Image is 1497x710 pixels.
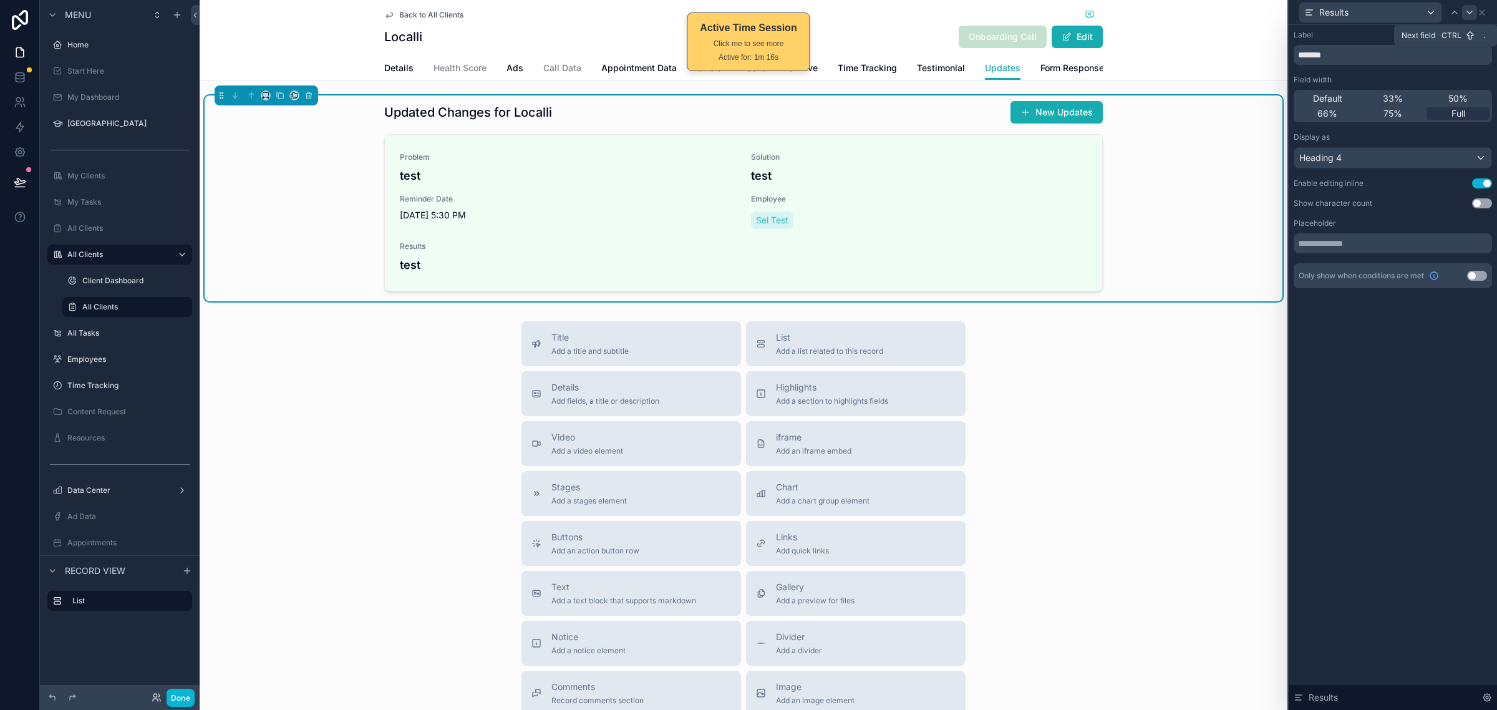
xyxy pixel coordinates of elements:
[1383,92,1403,105] span: 33%
[746,371,966,416] button: HighlightsAdd a section to highlights fields
[384,57,414,82] a: Details
[1317,107,1337,120] span: 66%
[47,376,192,396] a: Time Tracking
[746,571,966,616] button: GalleryAdd a preview for files
[1383,107,1402,120] span: 75%
[47,166,192,186] a: My Clients
[1294,30,1313,40] div: Label
[601,57,677,82] a: Appointment Data
[1440,29,1463,42] span: Ctrl
[47,349,192,369] a: Employees
[1294,218,1336,228] label: Placeholder
[521,371,741,416] button: DetailsAdd fields, a title or description
[384,104,552,121] h1: Updated Changes for Localli
[776,331,883,344] span: List
[67,66,190,76] label: Start Here
[62,297,192,317] a: All Clients
[1294,198,1372,208] div: Show character count
[400,256,1087,273] h4: test
[1299,152,1342,164] span: Heading 4
[1294,132,1330,142] label: Display as
[62,271,192,291] a: Client Dashboard
[700,21,797,36] div: Active Time Session
[551,396,659,406] span: Add fields, a title or description
[67,328,190,338] label: All Tasks
[776,581,855,593] span: Gallery
[776,396,888,406] span: Add a section to highlights fields
[751,167,1087,184] h4: test
[985,62,1020,74] span: Updates
[384,10,463,20] a: Back to All Clients
[746,421,966,466] button: iframeAdd an iframe embed
[434,62,487,74] span: Health Score
[1010,101,1103,124] a: New Updates
[551,596,696,606] span: Add a text block that supports markdown
[551,631,626,643] span: Notice
[776,381,888,394] span: Highlights
[776,346,883,356] span: Add a list related to this record
[47,35,192,55] a: Home
[400,152,736,162] span: Problem
[400,194,736,204] span: Reminder Date
[47,507,192,527] a: Ad Data
[551,646,626,656] span: Add a notice element
[40,585,200,623] div: scrollable content
[167,689,195,707] button: Done
[1294,75,1332,85] label: Field width
[82,302,185,312] label: All Clients
[521,471,741,516] button: StagesAdd a stages element
[67,485,172,495] label: Data Center
[985,57,1020,80] a: Updates
[67,197,190,207] label: My Tasks
[67,407,190,417] label: Content Request
[551,481,627,494] span: Stages
[521,321,741,366] button: TitleAdd a title and subtitle
[776,431,851,444] span: iframe
[47,61,192,81] a: Start Here
[67,538,190,548] label: Appointments
[1294,147,1492,168] button: Heading 4
[521,421,741,466] button: VideoAdd a video element
[1294,178,1364,188] div: Enable editing inline
[67,433,190,443] label: Resources
[601,62,677,74] span: Appointment Data
[776,546,829,556] span: Add quick links
[47,480,192,500] a: Data Center
[47,114,192,134] a: [GEOGRAPHIC_DATA]
[746,321,966,366] button: ListAdd a list related to this record
[1040,62,1104,74] span: Form Response
[838,57,897,82] a: Time Tracking
[67,92,190,102] label: My Dashboard
[67,119,190,129] label: [GEOGRAPHIC_DATA]
[47,192,192,212] a: My Tasks
[67,354,190,364] label: Employees
[1309,691,1338,704] span: Results
[1402,31,1435,41] span: Next field
[47,533,192,553] a: Appointments
[776,681,855,693] span: Image
[67,512,190,522] label: Ad Data
[751,152,1087,162] span: Solution
[65,565,125,577] span: Record view
[838,62,897,74] span: Time Tracking
[506,62,523,74] span: Ads
[384,28,422,46] h1: Localli
[551,681,644,693] span: Comments
[746,471,966,516] button: ChartAdd a chart group element
[384,62,414,74] span: Details
[67,223,190,233] label: All Clients
[776,496,870,506] span: Add a chart group element
[776,696,855,706] span: Add an image element
[1448,92,1468,105] span: 50%
[751,194,1087,204] span: Employee
[551,546,639,556] span: Add an action button row
[756,214,788,226] span: Sel Test
[776,646,822,656] span: Add a divider
[1313,92,1342,105] span: Default
[551,446,623,456] span: Add a video element
[746,521,966,566] button: LinksAdd quick links
[700,52,797,63] div: Active for: 1m 16s
[72,596,182,606] label: List
[551,581,696,593] span: Text
[47,245,192,265] a: All Clients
